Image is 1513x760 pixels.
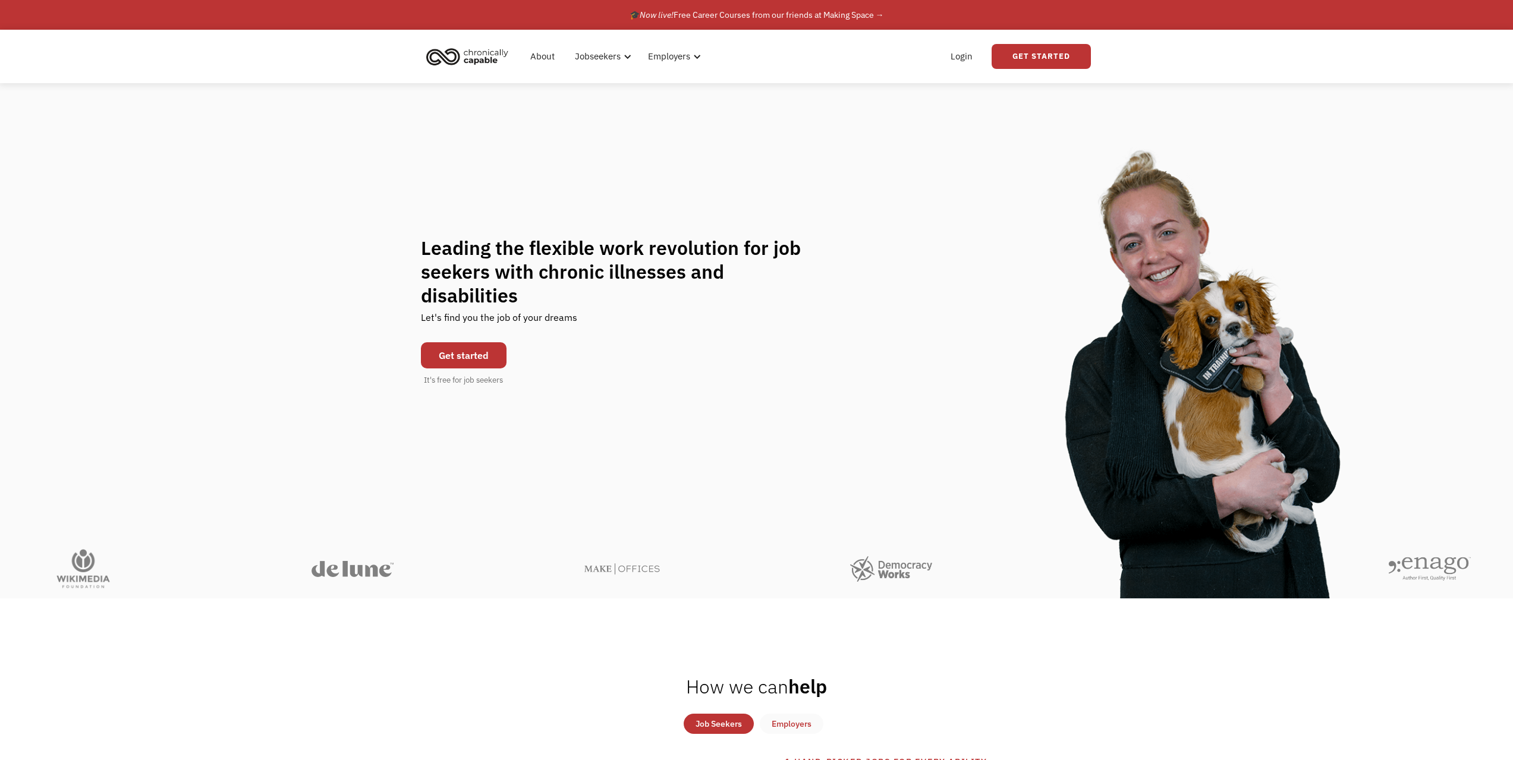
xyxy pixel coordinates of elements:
[423,43,517,70] a: home
[630,8,884,22] div: 🎓 Free Career Courses from our friends at Making Space →
[772,717,811,731] div: Employers
[421,342,507,368] a: Get started
[523,37,562,75] a: About
[641,37,704,75] div: Employers
[686,674,788,699] span: How we can
[568,37,635,75] div: Jobseekers
[421,307,577,336] div: Let's find you the job of your dreams
[421,236,824,307] h1: Leading the flexible work revolution for job seekers with chronic illnesses and disabilities
[423,43,512,70] img: Chronically Capable logo
[696,717,742,731] div: Job Seekers
[648,49,690,64] div: Employers
[575,49,621,64] div: Jobseekers
[640,10,674,20] em: Now live!
[992,44,1091,69] a: Get Started
[424,374,503,386] div: It's free for job seekers
[943,37,980,75] a: Login
[686,674,827,698] h2: help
